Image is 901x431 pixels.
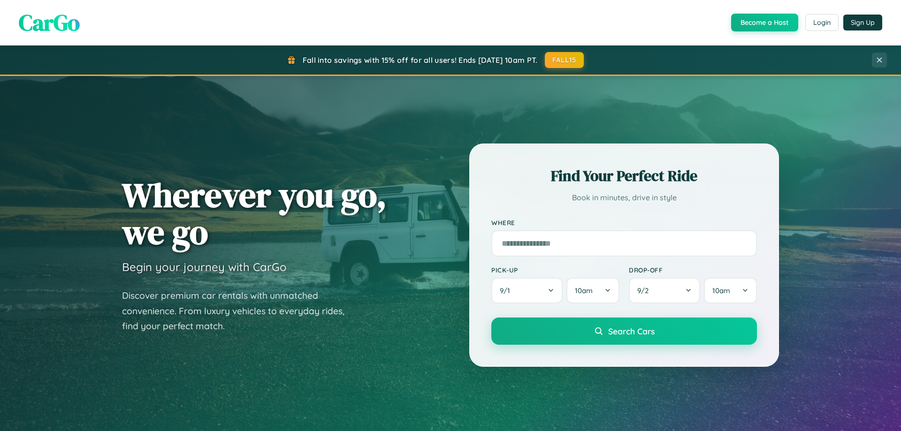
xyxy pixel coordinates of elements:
[491,266,619,274] label: Pick-up
[122,288,357,334] p: Discover premium car rentals with unmatched convenience. From luxury vehicles to everyday rides, ...
[122,260,287,274] h3: Begin your journey with CarGo
[491,219,757,227] label: Where
[629,266,757,274] label: Drop-off
[843,15,882,30] button: Sign Up
[500,286,515,295] span: 9 / 1
[491,278,563,303] button: 9/1
[575,286,593,295] span: 10am
[491,191,757,204] p: Book in minutes, drive in style
[637,286,653,295] span: 9 / 2
[566,278,619,303] button: 10am
[122,176,387,250] h1: Wherever you go, we go
[805,14,839,31] button: Login
[712,286,730,295] span: 10am
[491,166,757,186] h2: Find Your Perfect Ride
[629,278,700,303] button: 9/2
[704,278,757,303] button: 10am
[491,318,757,345] button: Search Cars
[731,14,798,31] button: Become a Host
[608,326,655,336] span: Search Cars
[303,55,538,65] span: Fall into savings with 15% off for all users! Ends [DATE] 10am PT.
[545,52,584,68] button: FALL15
[19,7,80,38] span: CarGo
